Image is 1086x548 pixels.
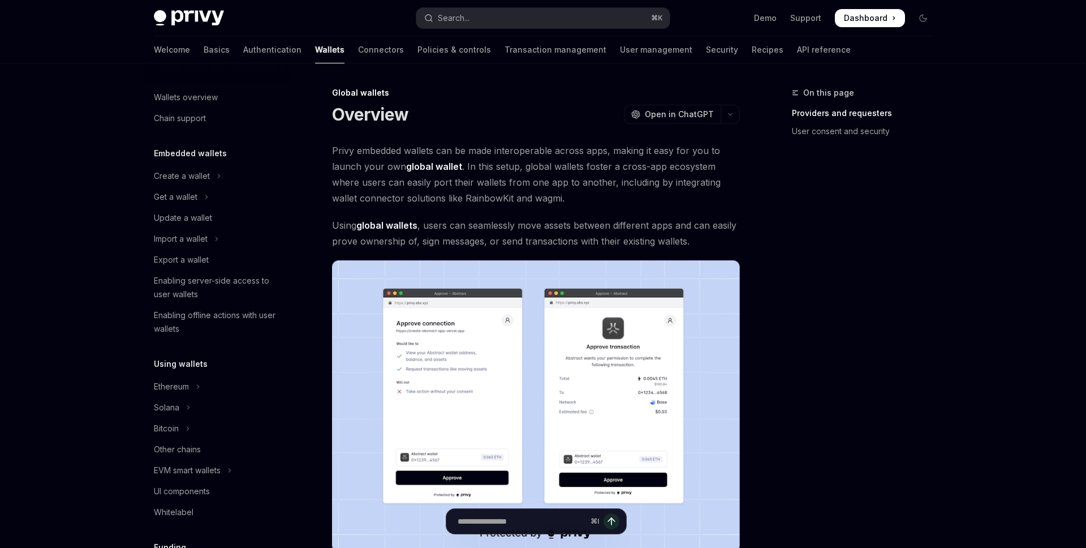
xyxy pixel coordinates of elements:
div: Update a wallet [154,211,212,225]
button: Toggle Import a wallet section [145,229,290,249]
strong: global wallet [406,161,462,172]
div: Whitelabel [154,506,193,519]
div: Wallets overview [154,91,218,104]
div: Ethereum [154,380,189,393]
span: Open in ChatGPT [645,109,714,120]
span: On this page [803,86,854,100]
h1: Overview [332,104,408,125]
input: Ask a question... [458,509,586,534]
a: Support [790,12,821,24]
a: Chain support [145,108,290,129]
a: Dashboard [835,9,905,27]
a: Update a wallet [145,208,290,228]
div: Other chains [154,443,201,456]
a: Demo [754,12,777,24]
div: Search... [438,11,469,25]
a: Security [706,36,738,63]
div: UI components [154,485,210,498]
a: UI components [145,481,290,502]
a: Enabling offline actions with user wallets [145,305,290,339]
div: Enabling server-side access to user wallets [154,274,283,301]
button: Open in ChatGPT [624,105,721,124]
a: Policies & controls [417,36,491,63]
a: Authentication [243,36,301,63]
a: User management [620,36,692,63]
span: ⌘ K [651,14,663,23]
h5: Using wallets [154,357,208,371]
div: Chain support [154,112,206,125]
a: User consent and security [792,122,941,140]
a: Wallets overview [145,87,290,108]
span: Using , users can seamlessly move assets between different apps and can easily prove ownership of... [332,217,740,249]
div: Export a wallet [154,253,209,267]
a: Whitelabel [145,502,290,523]
a: Other chains [145,439,290,460]
a: Welcome [154,36,190,63]
a: Connectors [358,36,404,63]
div: Solana [154,401,179,414]
button: Open search [416,8,670,28]
h5: Embedded wallets [154,147,227,160]
div: Create a wallet [154,169,210,183]
div: Get a wallet [154,190,197,204]
button: Toggle Solana section [145,397,290,418]
a: Wallets [315,36,344,63]
button: Toggle Bitcoin section [145,418,290,439]
a: Transaction management [505,36,606,63]
button: Toggle EVM smart wallets section [145,460,290,481]
a: Export a wallet [145,250,290,270]
a: Providers and requesters [792,104,941,122]
span: Dashboard [844,12,887,24]
span: Privy embedded wallets can be made interoperable across apps, making it easy for you to launch yo... [332,143,740,206]
div: Global wallets [332,87,740,99]
a: Enabling server-side access to user wallets [145,271,290,305]
div: Import a wallet [154,232,208,246]
a: API reference [797,36,851,63]
a: Basics [204,36,230,63]
div: Bitcoin [154,422,179,435]
strong: global wallets [356,220,417,231]
div: EVM smart wallets [154,464,221,477]
button: Toggle dark mode [914,9,932,27]
button: Toggle Create a wallet section [145,166,290,186]
a: Recipes [752,36,783,63]
div: Enabling offline actions with user wallets [154,309,283,336]
button: Toggle Ethereum section [145,376,290,397]
button: Send message [604,513,619,529]
img: dark logo [154,10,224,26]
button: Toggle Get a wallet section [145,187,290,207]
